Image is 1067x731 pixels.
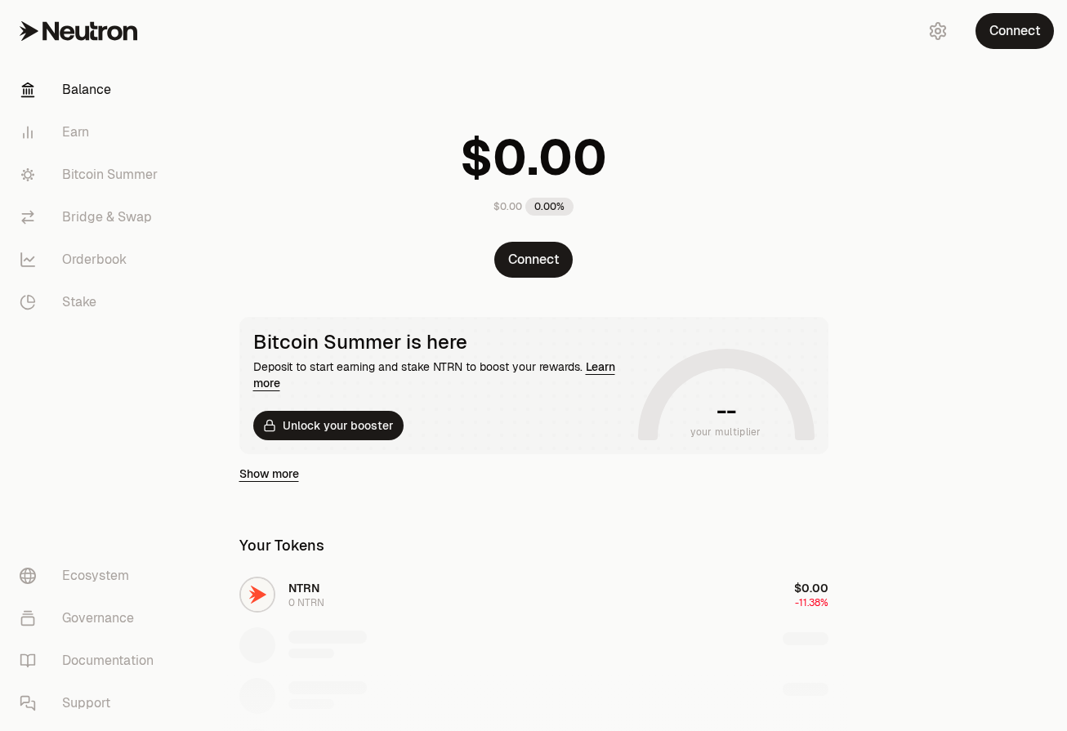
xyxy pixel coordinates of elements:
[7,154,176,196] a: Bitcoin Summer
[7,238,176,281] a: Orderbook
[975,13,1054,49] button: Connect
[525,198,574,216] div: 0.00%
[253,411,404,440] button: Unlock your booster
[253,359,632,391] div: Deposit to start earning and stake NTRN to boost your rewards.
[7,555,176,597] a: Ecosystem
[239,466,299,482] a: Show more
[7,281,176,323] a: Stake
[7,597,176,640] a: Governance
[493,200,522,213] div: $0.00
[253,331,632,354] div: Bitcoin Summer is here
[717,398,735,424] h1: --
[690,424,761,440] span: your multiplier
[7,196,176,238] a: Bridge & Swap
[7,111,176,154] a: Earn
[239,534,324,557] div: Your Tokens
[7,69,176,111] a: Balance
[494,242,573,278] button: Connect
[7,640,176,682] a: Documentation
[7,682,176,724] a: Support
